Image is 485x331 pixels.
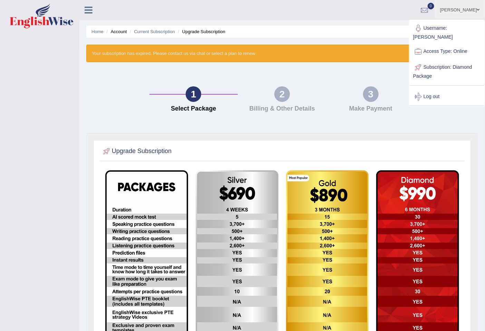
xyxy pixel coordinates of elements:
[101,146,172,157] h2: Upgrade Subscription
[363,86,379,102] div: 3
[134,29,175,34] a: Current Subscription
[241,105,323,112] h4: Billing & Other Details
[86,45,478,62] div: Your subscription has expired. Please contact us via chat or select a plan to renew
[176,28,225,35] li: Upgrade Subscription
[428,3,435,9] span: 0
[186,86,201,102] div: 1
[91,29,104,34] a: Home
[105,28,127,35] li: Account
[274,86,290,102] div: 2
[410,89,484,105] a: Log out
[410,44,484,59] a: Access Type: Online
[410,20,484,44] a: Username: [PERSON_NAME]
[153,105,235,112] h4: Select Package
[330,105,412,112] h4: Make Payment
[410,59,484,83] a: Subscription: Diamond Package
